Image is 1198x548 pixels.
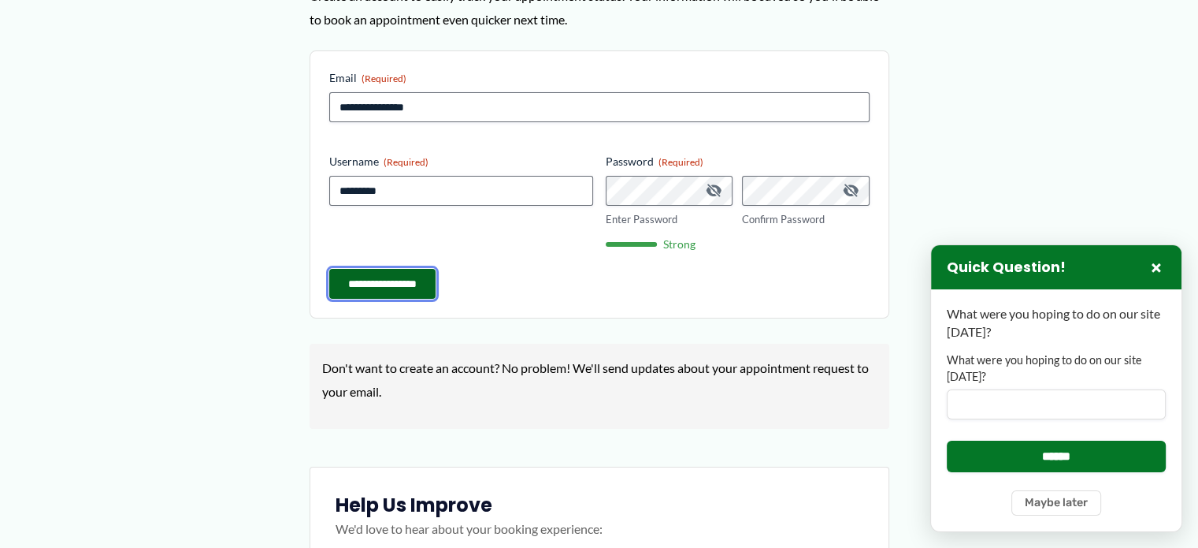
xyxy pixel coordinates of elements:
p: Don't want to create an account? No problem! We'll send updates about your appointment request to... [322,356,877,403]
button: Maybe later [1011,490,1101,516]
label: What were you hoping to do on our site [DATE]? [947,352,1166,385]
span: (Required) [362,73,406,84]
label: Username [329,154,593,170]
legend: Password [606,154,703,170]
button: Close [1147,258,1166,277]
label: Confirm Password [742,212,870,227]
label: Enter Password [606,212,733,227]
div: Strong [606,239,870,250]
span: (Required) [384,156,428,168]
button: Hide Password [841,181,860,200]
h3: Quick Question! [947,259,1066,277]
span: (Required) [658,156,703,168]
button: Hide Password [704,181,723,200]
p: What were you hoping to do on our site [DATE]? [947,305,1166,341]
label: Email [329,70,870,86]
h3: Help Us Improve [336,493,863,517]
